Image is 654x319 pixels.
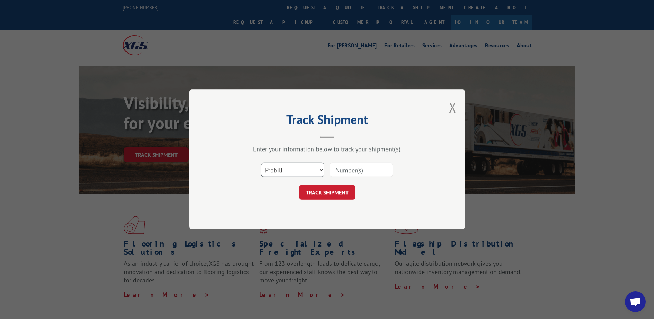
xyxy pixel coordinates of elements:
[224,145,431,153] div: Enter your information below to track your shipment(s).
[299,185,355,200] button: TRACK SHIPMENT
[449,98,456,116] button: Close modal
[330,163,393,177] input: Number(s)
[224,115,431,128] h2: Track Shipment
[625,291,646,312] div: Open chat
